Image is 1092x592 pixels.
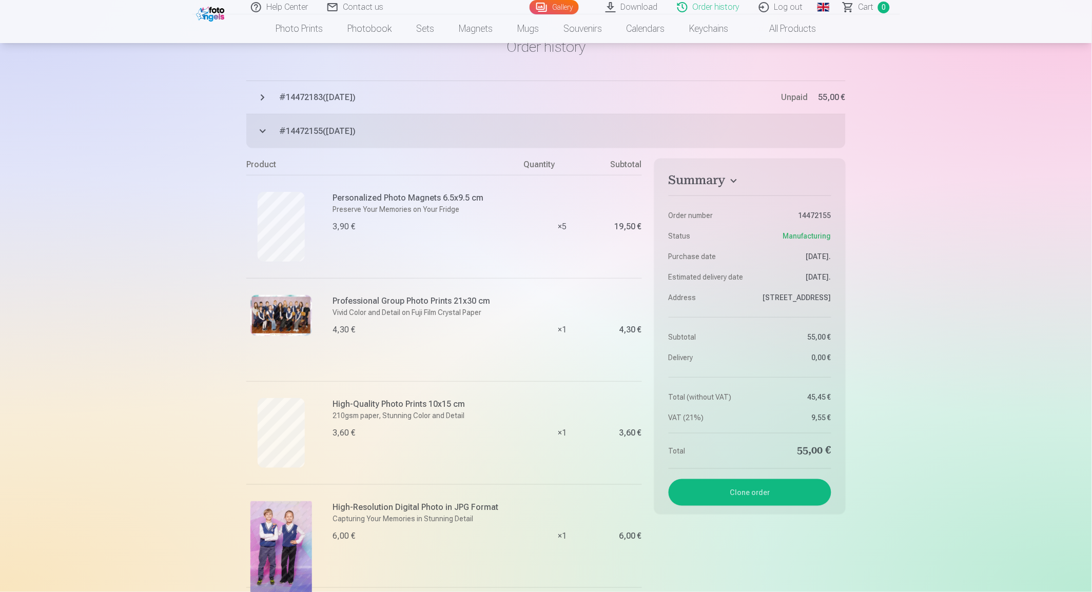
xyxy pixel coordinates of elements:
dt: Total (without VAT) [669,392,745,402]
a: Souvenirs [551,14,614,43]
div: 6,00 € [333,530,355,542]
dt: Order number [669,210,745,221]
p: Preserve Your Memories on Your Fridge [333,204,518,214]
button: Clone order [669,479,831,506]
dd: 55,00 € [755,332,831,342]
div: 19,50 € [615,224,642,230]
h1: Order history [246,37,846,56]
div: 4,30 € [333,324,355,336]
dt: Subtotal [669,332,745,342]
div: × 1 [524,278,601,381]
dd: 45,45 € [755,392,831,402]
div: 3,60 € [619,430,642,436]
div: × 1 [524,484,601,587]
button: Summary [669,173,831,191]
a: Photo prints [263,14,335,43]
dd: [STREET_ADDRESS] [755,292,831,303]
dd: [DATE]. [755,251,831,262]
dd: 55,00 € [755,444,831,458]
div: × 5 [524,175,601,278]
a: Calendars [614,14,677,43]
span: # 14472155 ( [DATE] ) [279,125,846,137]
div: 4,30 € [619,327,642,333]
a: Magnets [446,14,505,43]
h6: High-Resolution Digital Photo in JPG Format [333,501,518,514]
dd: 0,00 € [755,352,831,363]
button: #14472155([DATE]) [246,114,846,148]
span: # 14472183 ( [DATE] ) [279,91,782,104]
dt: Total [669,444,745,458]
div: 3,90 € [333,221,355,233]
span: Manufacturing [783,231,831,241]
span: Сart [859,1,874,13]
dt: Delivery [669,352,745,363]
div: × 1 [524,381,601,484]
a: Sets [404,14,446,43]
dd: 9,55 € [755,412,831,423]
a: Photobook [335,14,404,43]
p: 210gsm paper, Stunning Color and Detail [333,410,518,421]
span: 55,00 € [818,91,846,104]
dt: VAT (21%) [669,412,745,423]
p: Capturing Your Memories in Stunning Detail [333,514,518,524]
button: #14472183([DATE])Unpaid55,00 € [246,81,846,114]
div: Quantity [524,159,601,175]
div: 6,00 € [619,533,642,539]
span: Unpaid [782,92,808,102]
dt: Status [669,231,745,241]
a: Keychains [677,14,741,43]
h6: Personalized Photo Magnets 6.5x9.5 cm [333,192,518,204]
div: Product [246,159,524,175]
p: Vivid Color and Detail on Fuji Film Crystal Paper [333,307,518,318]
dd: [DATE]. [755,272,831,282]
dt: Purchase date [669,251,745,262]
div: Subtotal [601,159,642,175]
a: Mugs [505,14,551,43]
dt: Address [669,292,745,303]
a: All products [741,14,829,43]
span: 0 [878,2,890,13]
img: /fa1 [196,4,227,22]
h6: Professional Group Photo Prints 21x30 cm [333,295,518,307]
dt: Estimated delivery date [669,272,745,282]
h6: High-Quality Photo Prints 10x15 cm [333,398,518,410]
div: 3,60 € [333,427,355,439]
dd: 14472155 [755,210,831,221]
